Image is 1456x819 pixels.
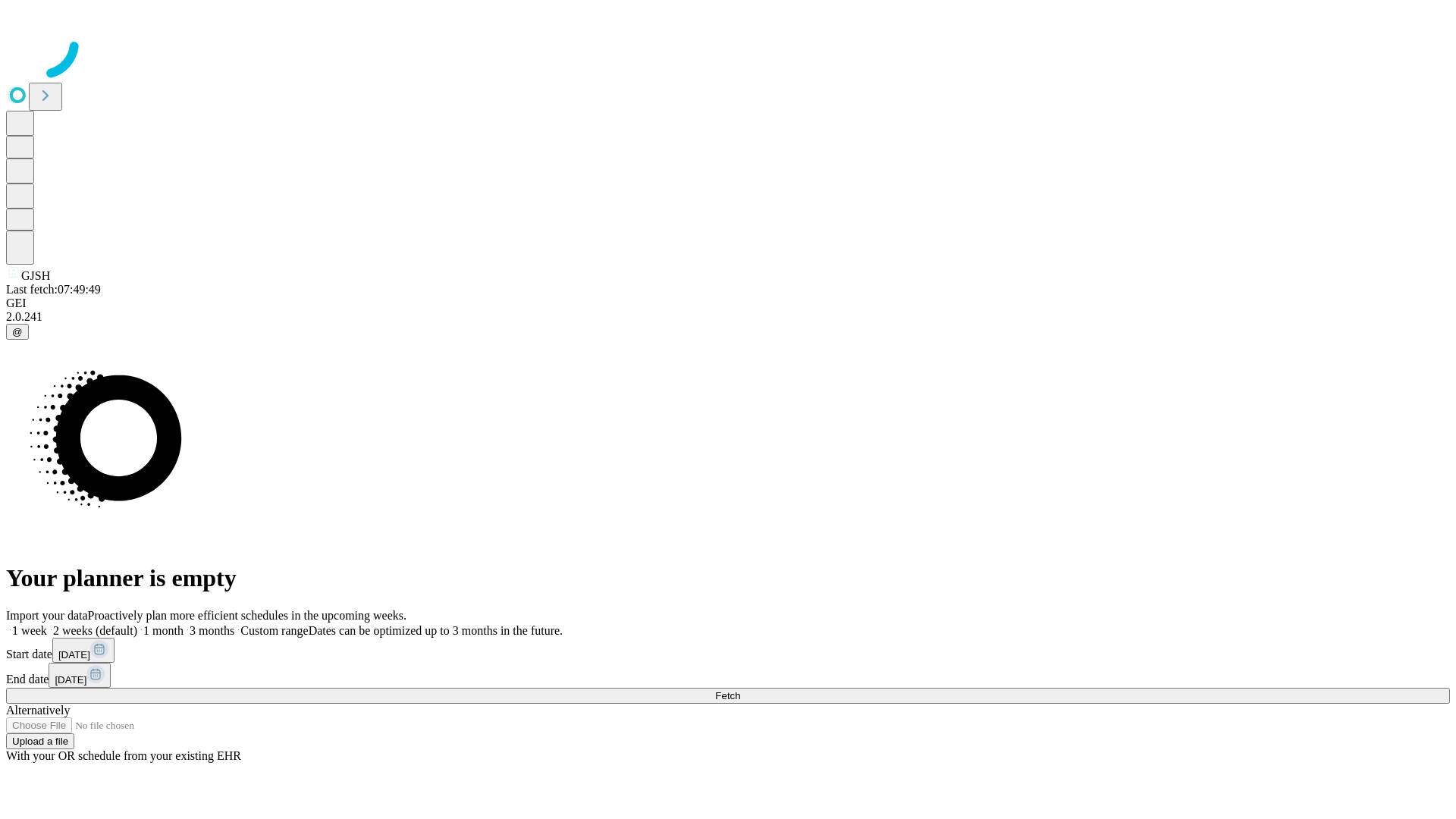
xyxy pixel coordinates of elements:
[55,674,86,686] span: [DATE]
[6,324,29,340] button: @
[52,638,115,663] button: [DATE]
[58,649,90,661] span: [DATE]
[143,624,184,637] span: 1 month
[6,297,1450,310] div: GEI
[240,624,308,637] span: Custom range
[88,609,406,622] span: Proactively plan more efficient schedules in the upcoming weeks.
[6,663,1450,688] div: End date
[190,624,234,637] span: 3 months
[6,609,88,622] span: Import your data
[6,564,1450,592] h1: Your planner is empty
[6,688,1450,704] button: Fetch
[21,269,50,282] span: GJSH
[6,310,1450,324] div: 2.0.241
[49,663,111,688] button: [DATE]
[715,690,740,701] span: Fetch
[12,624,47,637] span: 1 week
[53,624,137,637] span: 2 weeks (default)
[6,638,1450,663] div: Start date
[309,624,563,637] span: Dates can be optimized up to 3 months in the future.
[6,704,70,717] span: Alternatively
[6,733,74,749] button: Upload a file
[6,749,241,762] span: With your OR schedule from your existing EHR
[6,283,101,296] span: Last fetch: 07:49:49
[12,326,23,337] span: @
